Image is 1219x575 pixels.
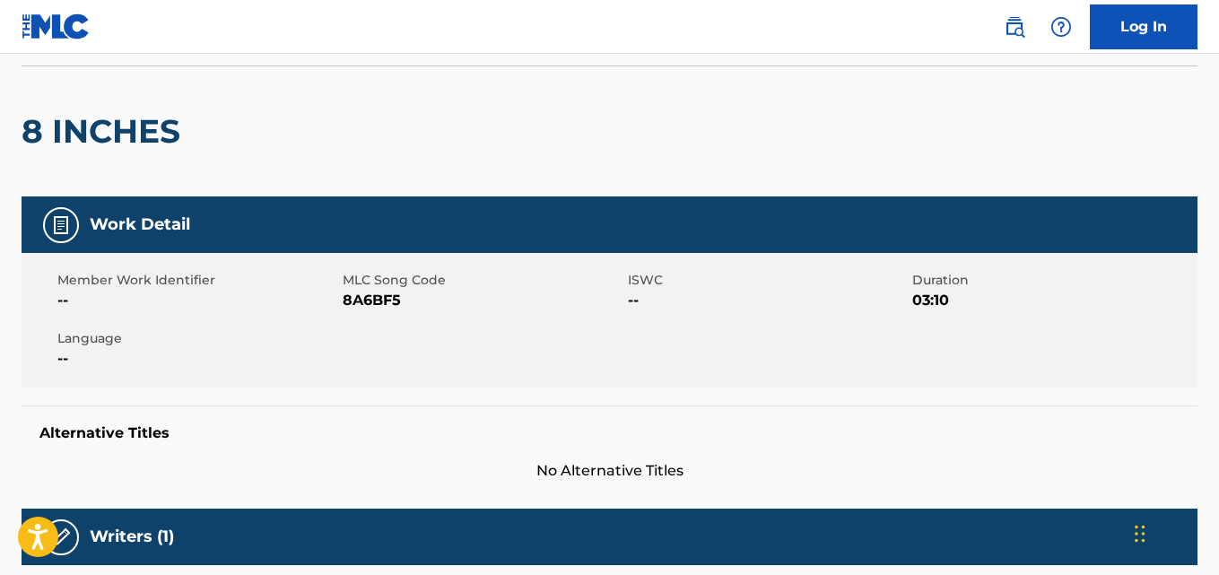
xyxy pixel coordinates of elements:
[1004,16,1025,38] img: search
[912,290,1193,311] span: 03:10
[22,13,91,39] img: MLC Logo
[1129,489,1219,575] iframe: Chat Widget
[1135,507,1145,561] div: Drag
[997,9,1032,45] a: Public Search
[343,290,623,311] span: 8A6BF5
[57,271,338,290] span: Member Work Identifier
[912,271,1193,290] span: Duration
[1090,4,1197,49] a: Log In
[628,271,909,290] span: ISWC
[50,527,72,548] img: Writers
[343,271,623,290] span: MLC Song Code
[50,214,72,236] img: Work Detail
[1043,9,1079,45] div: Help
[57,329,338,348] span: Language
[57,290,338,311] span: --
[90,214,190,235] h5: Work Detail
[90,527,174,547] h5: Writers (1)
[1050,16,1072,38] img: help
[22,460,1197,482] span: No Alternative Titles
[39,424,1180,442] h5: Alternative Titles
[628,290,909,311] span: --
[57,348,338,370] span: --
[22,111,189,152] h2: 8 INCHES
